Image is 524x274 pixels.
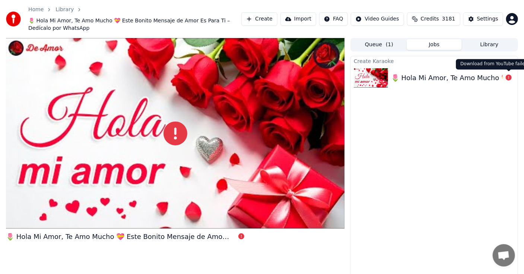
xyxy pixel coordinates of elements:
span: ( 1 ) [386,41,393,48]
button: Import [280,12,316,26]
button: Settings [463,12,503,26]
a: Library [55,6,74,13]
img: youka [6,12,21,26]
div: 🌷 Hola Mi Amor, Te Amo Mucho 💝 Este Bonito Mensaje de Amor Es Para Ti – Dedícalo por WhatsApp [6,232,229,242]
div: Settings [477,15,498,23]
button: Library [462,39,517,50]
button: Video Guides [351,12,404,26]
button: Create [241,12,277,26]
a: Home [28,6,44,13]
span: Credits [421,15,439,23]
div: Create Karaoke [351,56,518,65]
div: Open chat [493,244,515,267]
button: Credits3181 [407,12,460,26]
button: FAQ [319,12,348,26]
nav: breadcrumb [28,6,241,32]
button: Jobs [407,39,462,50]
button: Queue [352,39,407,50]
span: 3181 [442,15,455,23]
span: 🌷 Hola Mi Amor, Te Amo Mucho 💝 Este Bonito Mensaje de Amor Es Para Ti – Dedícalo por WhatsApp [28,17,241,32]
